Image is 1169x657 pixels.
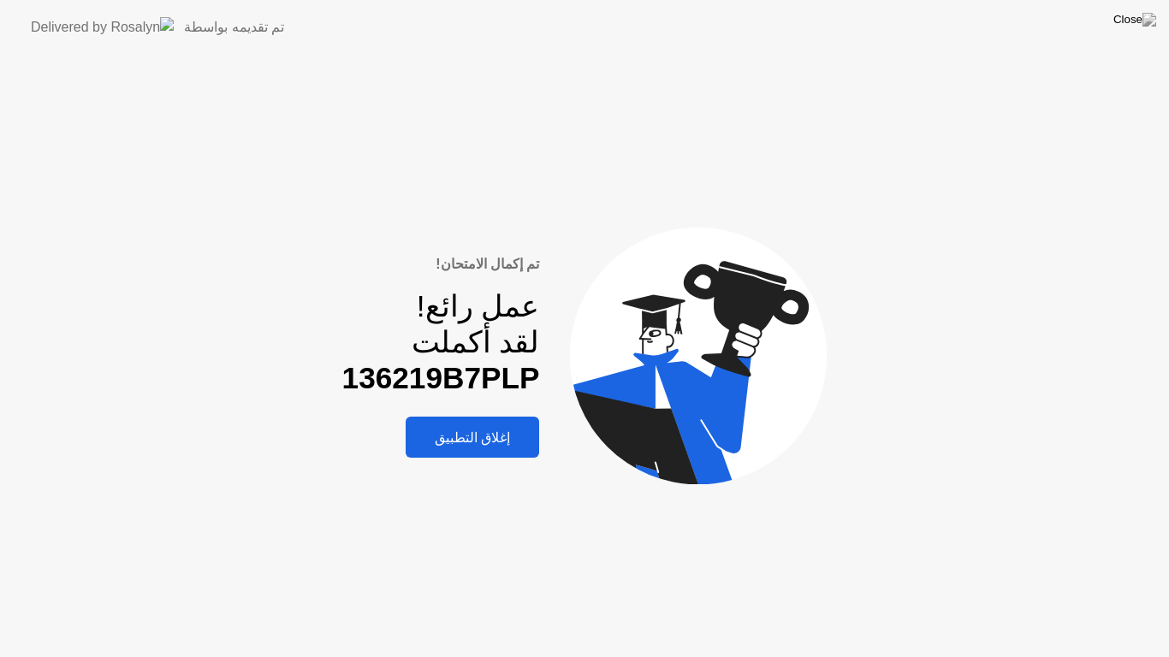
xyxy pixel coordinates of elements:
img: Close [1113,13,1156,27]
div: تم تقديمه بواسطة [184,17,284,38]
div: عمل رائع! لقد أكملت [342,288,540,397]
button: إغلاق التطبيق [406,417,539,458]
img: Delivered by Rosalyn [31,17,174,37]
b: 136219B7PLP [342,361,540,394]
div: تم إكمال الامتحان! [342,254,540,275]
div: إغلاق التطبيق [411,429,534,446]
